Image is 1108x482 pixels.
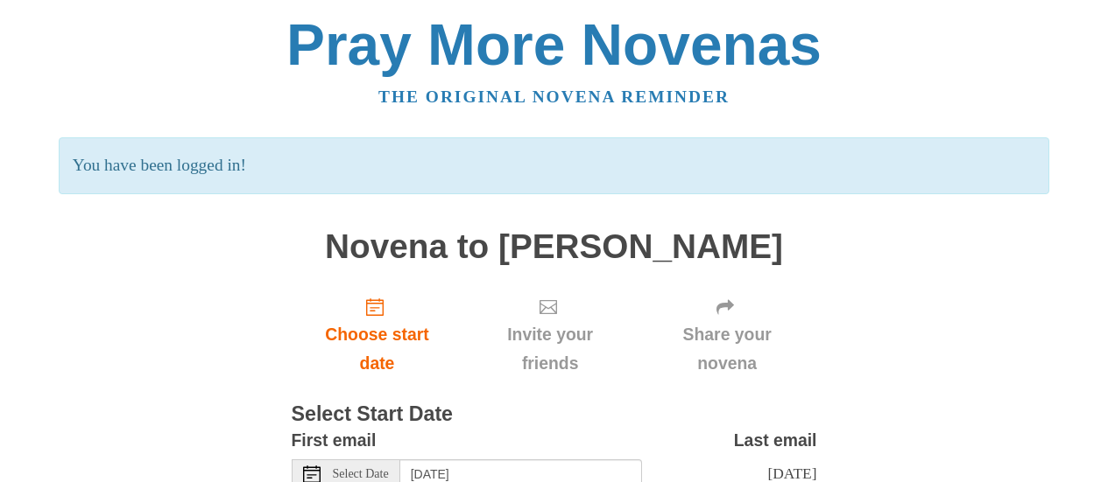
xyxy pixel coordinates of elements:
span: [DATE] [767,465,816,482]
div: Click "Next" to confirm your start date first. [638,283,817,387]
div: Click "Next" to confirm your start date first. [462,283,637,387]
span: Select Date [333,468,389,480]
p: You have been logged in! [59,137,1049,194]
a: Choose start date [292,283,463,387]
span: Invite your friends [480,320,619,378]
h3: Select Start Date [292,403,817,426]
a: Pray More Novenas [286,12,822,77]
a: The original novena reminder [378,87,730,106]
label: First email [292,426,377,455]
h1: Novena to [PERSON_NAME] [292,228,817,266]
span: Share your novena [655,320,800,378]
label: Last email [734,426,817,455]
span: Choose start date [309,320,446,378]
